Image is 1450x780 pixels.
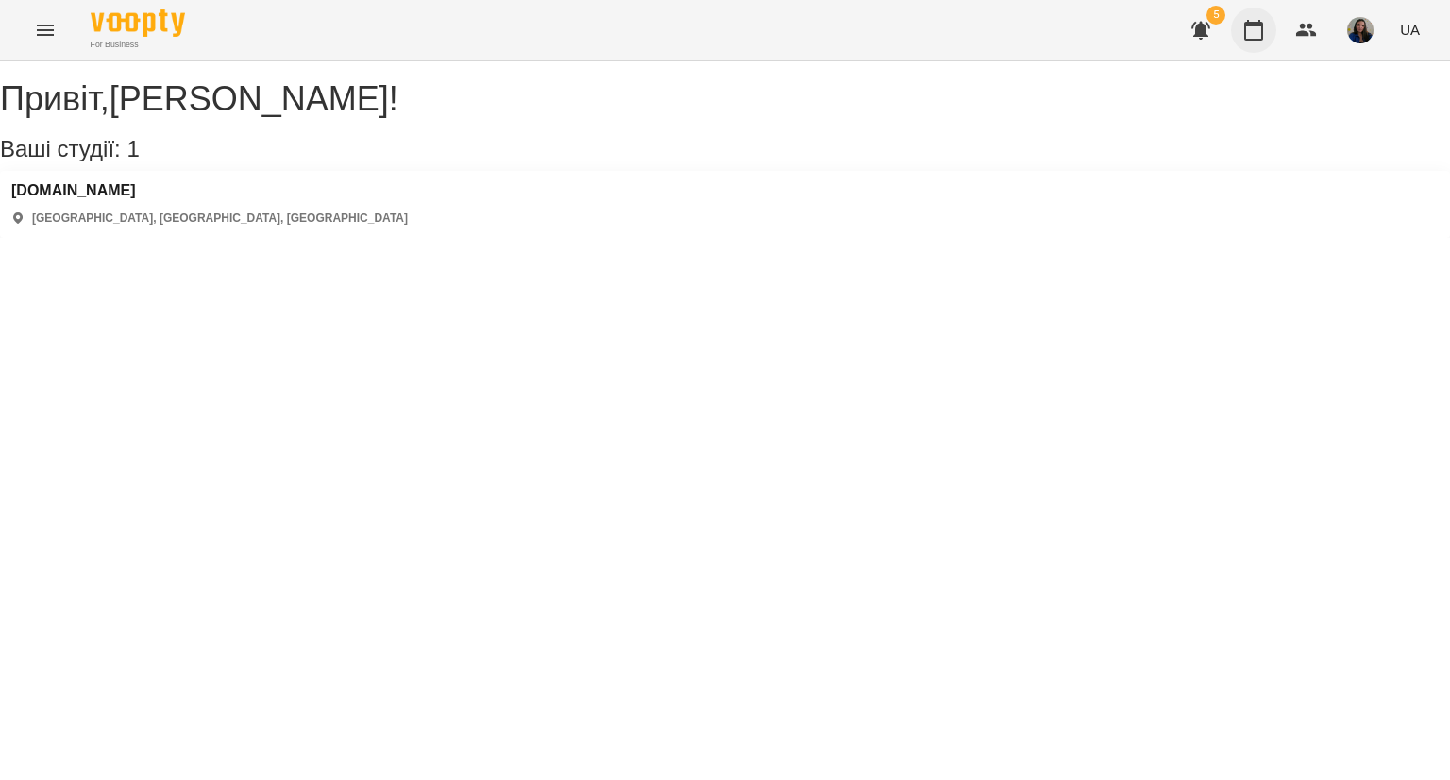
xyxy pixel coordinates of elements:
[23,8,68,53] button: Menu
[1206,6,1225,25] span: 5
[91,9,185,37] img: Voopty Logo
[126,136,139,161] span: 1
[32,211,408,227] p: [GEOGRAPHIC_DATA], [GEOGRAPHIC_DATA], [GEOGRAPHIC_DATA]
[11,182,408,199] a: [DOMAIN_NAME]
[91,39,185,51] span: For Business
[1400,20,1420,40] span: UA
[1347,17,1374,43] img: ae595b08ead7d6d5f9af2f06f99573c6.jpeg
[1392,12,1427,47] button: UA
